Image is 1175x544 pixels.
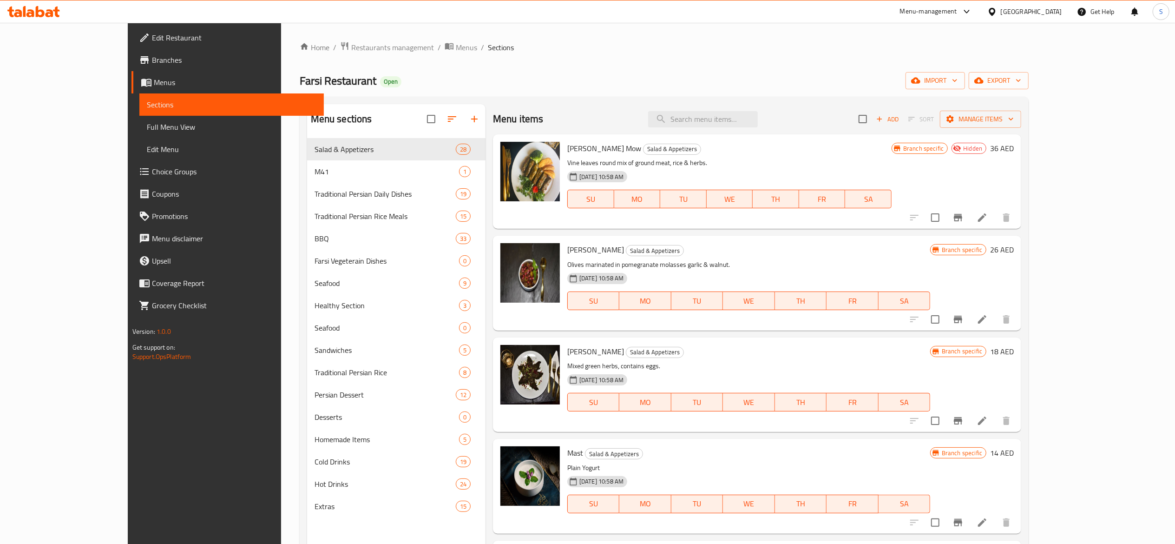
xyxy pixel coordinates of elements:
button: Branch-specific-item [947,511,969,534]
span: 15 [456,212,470,221]
span: TU [664,192,703,206]
button: delete [995,308,1017,331]
button: Branch-specific-item [947,308,969,331]
div: Menu-management [900,6,957,17]
span: [PERSON_NAME] [567,243,624,257]
button: SU [567,190,614,208]
span: Branch specific [938,245,986,254]
a: Edit menu item [977,212,988,223]
span: Sections [147,99,316,110]
div: Seafood0 [307,317,486,339]
span: FR [830,294,874,308]
div: Traditional Persian Rice8 [307,361,486,384]
div: Persian Dessert [315,389,456,400]
a: Sections [139,93,324,116]
div: Healthy Section3 [307,294,486,317]
span: BBQ [315,233,456,244]
a: Grocery Checklist [131,294,324,317]
button: SA [879,393,930,411]
span: TU [675,497,719,511]
a: Menus [445,41,477,53]
div: Cold Drinks19 [307,451,486,473]
div: Seafood [315,322,459,333]
button: MO [614,190,661,208]
button: FR [827,495,878,513]
span: TH [756,192,795,206]
span: SU [571,192,610,206]
span: [DATE] 10:58 AM [576,477,627,486]
a: Menu disclaimer [131,227,324,250]
span: SU [571,396,616,409]
span: Coverage Report [152,278,316,289]
div: items [456,233,471,244]
nav: breadcrumb [300,41,1029,53]
div: items [459,322,471,333]
div: Sandwiches5 [307,339,486,361]
a: Choice Groups [131,160,324,183]
a: Menus [131,71,324,93]
a: Promotions [131,205,324,227]
span: Open [380,78,401,86]
button: WE [723,393,775,411]
span: SA [882,497,926,511]
span: Salad & Appetizers [626,347,683,358]
span: Restaurants management [351,42,434,53]
img: Mast [500,446,560,506]
span: Upsell [152,255,316,266]
span: 1 [459,167,470,176]
span: 3 [459,301,470,310]
span: Manage items [947,113,1014,125]
span: Coupons [152,188,316,199]
div: items [459,345,471,356]
span: 5 [459,346,470,355]
span: SU [571,294,616,308]
button: MO [619,292,671,310]
div: Cold Drinks [315,456,456,467]
div: items [456,144,471,155]
a: Edit Restaurant [131,27,324,49]
h6: 18 AED [990,345,1014,358]
span: export [976,75,1021,86]
button: Add [873,112,902,126]
a: Upsell [131,250,324,272]
div: items [456,501,471,512]
span: Select to update [926,208,945,227]
li: / [333,42,336,53]
p: Vine leaves round mix of ground meat, rice & herbs. [567,157,892,169]
button: TU [671,292,723,310]
button: SA [879,495,930,513]
span: SA [882,396,926,409]
h2: Menu items [493,112,544,126]
button: WE [707,190,753,208]
div: Hot Drinks24 [307,473,486,495]
span: [DATE] 10:58 AM [576,376,627,385]
span: Traditional Persian Rice Meals [315,211,456,222]
button: Branch-specific-item [947,206,969,229]
a: Edit menu item [977,415,988,426]
button: TH [775,393,827,411]
span: Select to update [926,513,945,532]
span: S [1159,7,1163,17]
img: Dolma Barg Mow [500,142,560,201]
div: Salad & Appetizers28 [307,138,486,160]
div: Salad & Appetizers [643,144,701,155]
div: Farsi Vegeterain Dishes0 [307,250,486,272]
a: Coverage Report [131,272,324,294]
span: Salad & Appetizers [585,449,643,459]
button: TU [671,495,723,513]
button: TH [753,190,799,208]
span: MO [623,497,667,511]
div: Farsi Vegeterain Dishes [315,255,459,266]
div: [GEOGRAPHIC_DATA] [1001,7,1062,17]
li: / [481,42,484,53]
img: Koko Sabzi [500,345,560,405]
div: Seafood [315,278,459,289]
div: BBQ33 [307,227,486,250]
span: Sandwiches [315,345,459,356]
div: items [459,278,471,289]
span: SA [849,192,888,206]
span: Menu disclaimer [152,233,316,244]
span: WE [727,497,771,511]
button: FR [799,190,846,208]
